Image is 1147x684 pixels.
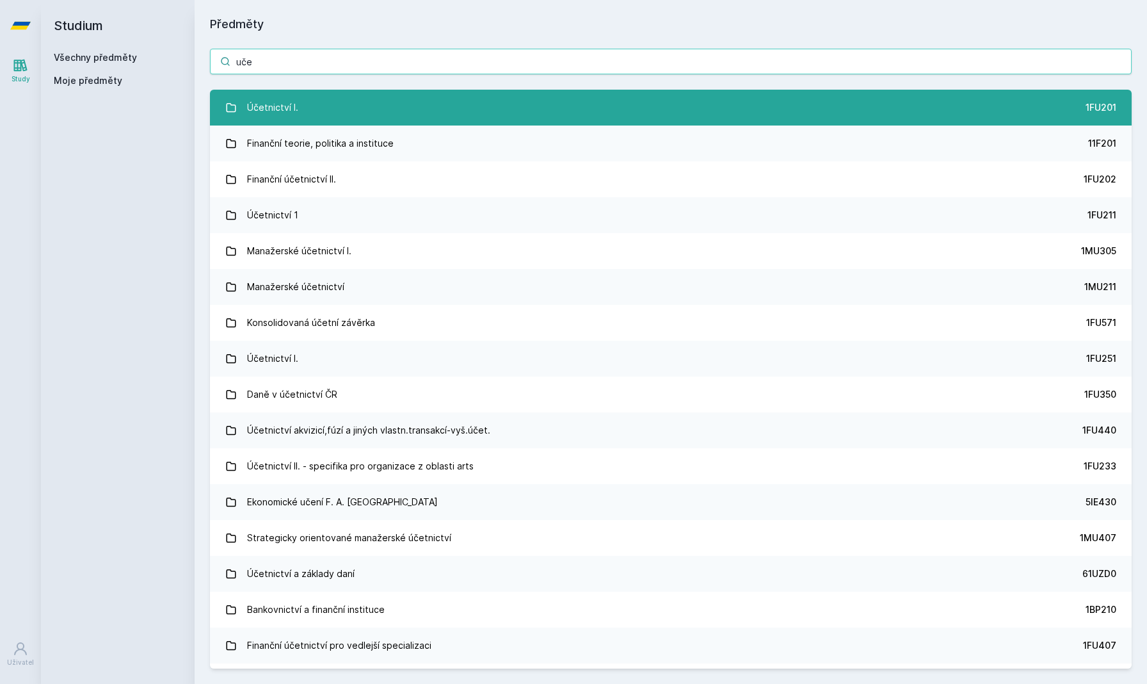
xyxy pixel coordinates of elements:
[210,628,1132,664] a: Finanční účetnictví pro vedlejší specializaci 1FU407
[1086,496,1116,509] div: 5IE430
[1081,245,1116,257] div: 1MU305
[210,520,1132,556] a: Strategicky orientované manažerské účetnictví 1MU407
[210,233,1132,269] a: Manažerské účetnictví I. 1MU305
[210,90,1132,126] a: Účetnictví I. 1FU201
[1082,567,1116,580] div: 61UZD0
[1087,209,1116,222] div: 1FU211
[1082,424,1116,437] div: 1FU440
[210,412,1132,448] a: Účetnictví akvizicí,fúzí a jiných vlastn.transakcí-vyš.účet. 1FU440
[247,453,474,479] div: Účetnictví II. - specifika pro organizace z oblasti arts
[210,341,1132,377] a: Účetnictví I. 1FU251
[210,305,1132,341] a: Konsolidovaná účetní závěrka 1FU571
[247,561,355,587] div: Účetnictví a základy daní
[247,633,431,658] div: Finanční účetnictví pro vedlejší specializaci
[1088,137,1116,150] div: 11F201
[210,556,1132,592] a: Účetnictví a základy daní 61UZD0
[1084,281,1116,293] div: 1MU211
[247,346,298,371] div: Účetnictví I.
[1086,101,1116,114] div: 1FU201
[247,489,438,515] div: Ekonomické učení F. A. [GEOGRAPHIC_DATA]
[210,15,1132,33] h1: Předměty
[210,49,1132,74] input: Název nebo ident předmětu…
[210,197,1132,233] a: Účetnictví 1 1FU211
[247,382,337,407] div: Daně v účetnictví ČR
[247,167,336,192] div: Finanční účetnictví II.
[12,74,30,84] div: Study
[1084,173,1116,186] div: 1FU202
[210,448,1132,484] a: Účetnictví II. - specifika pro organizace z oblasti arts 1FU233
[1084,388,1116,401] div: 1FU350
[247,131,394,156] div: Finanční teorie, politika a instituce
[210,377,1132,412] a: Daně v účetnictví ČR 1FU350
[1086,352,1116,365] div: 1FU251
[247,597,385,623] div: Bankovnictví a finanční instituce
[54,74,122,87] span: Moje předměty
[210,592,1132,628] a: Bankovnictví a finanční instituce 1BP210
[247,274,344,300] div: Manažerské účetnictví
[1083,639,1116,652] div: 1FU407
[210,484,1132,520] a: Ekonomické učení F. A. [GEOGRAPHIC_DATA] 5IE430
[210,269,1132,305] a: Manažerské účetnictví 1MU211
[247,238,351,264] div: Manažerské účetnictví I.
[1080,532,1116,544] div: 1MU407
[1084,460,1116,473] div: 1FU233
[7,658,34,667] div: Uživatel
[54,52,137,63] a: Všechny předměty
[247,310,375,336] div: Konsolidovaná účetní závěrka
[210,126,1132,161] a: Finanční teorie, politika a instituce 11F201
[247,418,490,443] div: Účetnictví akvizicí,fúzí a jiných vlastn.transakcí-vyš.účet.
[247,202,298,228] div: Účetnictví 1
[247,95,298,120] div: Účetnictví I.
[1086,603,1116,616] div: 1BP210
[1086,316,1116,329] div: 1FU571
[3,635,38,674] a: Uživatel
[247,525,451,551] div: Strategicky orientované manažerské účetnictví
[3,51,38,90] a: Study
[210,161,1132,197] a: Finanční účetnictví II. 1FU202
